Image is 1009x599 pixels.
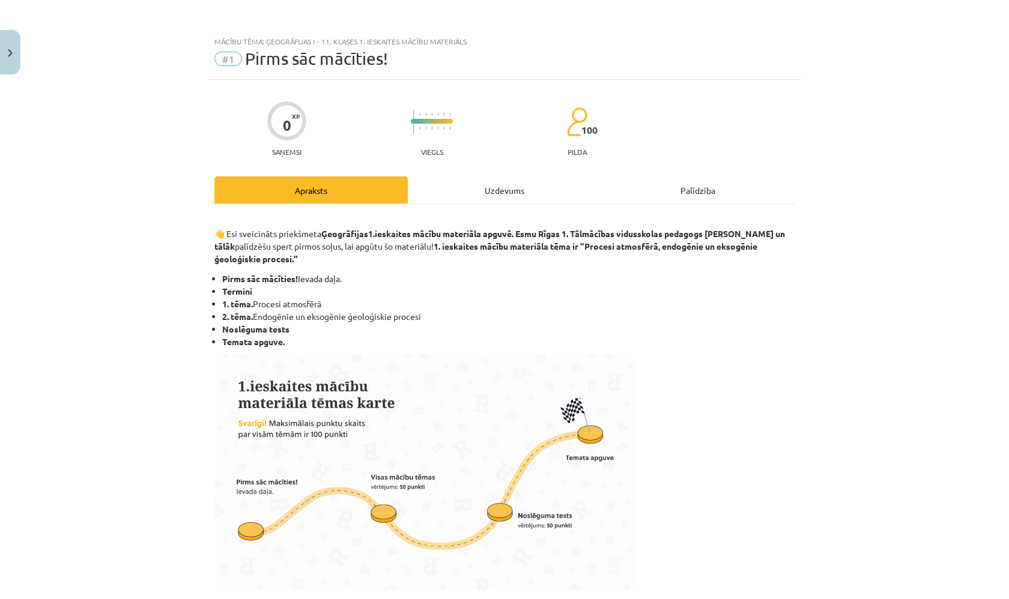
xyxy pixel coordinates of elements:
[413,110,414,133] img: icon-long-line-d9ea69661e0d244f92f715978eff75569469978d946b2353a9bb055b3ed8787d.svg
[449,113,450,116] img: icon-short-line-57e1e144782c952c97e751825c79c345078a6d821885a25fce030b3d8c18986b.svg
[408,176,601,203] div: Uzdevums
[568,148,587,156] p: pilda
[214,52,242,66] span: #1
[222,324,289,334] strong: Noslēguma tests
[283,117,291,134] div: 0
[222,336,285,347] strong: Temata apguve.
[222,298,795,310] li: Procesi atmosfērā
[443,127,444,130] img: icon-short-line-57e1e144782c952c97e751825c79c345078a6d821885a25fce030b3d8c18986b.svg
[601,176,795,203] div: Palīdzība
[222,273,298,284] strong: Pirms sāc mācīties!
[222,298,253,309] strong: 1. tēma.
[449,127,450,130] img: icon-short-line-57e1e144782c952c97e751825c79c345078a6d821885a25fce030b3d8c18986b.svg
[214,176,408,203] div: Apraksts
[214,37,795,46] div: Mācību tēma: Ģeogrāfijas i - 11. klases 1. ieskaites mācību materiāls
[214,215,795,265] p: 👋 Esi sveicināts priekšmeta palīdzēšu spert pirmos soļus, lai apgūtu šo materiālu!
[419,127,420,130] img: icon-short-line-57e1e144782c952c97e751825c79c345078a6d821885a25fce030b3d8c18986b.svg
[267,148,306,156] p: Saņemsi
[214,228,785,251] strong: 1.ieskaites mācību materiāla apguvē. Esmu Rīgas 1. Tālmācības vidusskolas pedagogs [PERSON_NAME] ...
[581,125,598,136] span: 100
[437,113,438,116] img: icon-short-line-57e1e144782c952c97e751825c79c345078a6d821885a25fce030b3d8c18986b.svg
[292,113,300,119] span: XP
[431,113,432,116] img: icon-short-line-57e1e144782c952c97e751825c79c345078a6d821885a25fce030b3d8c18986b.svg
[419,113,420,116] img: icon-short-line-57e1e144782c952c97e751825c79c345078a6d821885a25fce030b3d8c18986b.svg
[425,113,426,116] img: icon-short-line-57e1e144782c952c97e751825c79c345078a6d821885a25fce030b3d8c18986b.svg
[437,127,438,130] img: icon-short-line-57e1e144782c952c97e751825c79c345078a6d821885a25fce030b3d8c18986b.svg
[222,272,795,285] li: Ievada daļa.
[222,286,252,296] strong: Termini
[8,49,13,57] img: icon-close-lesson-0947bae3869378f0d4975bcd49f059093ad1ed9edebbc8119c70593378902aed.svg
[443,113,444,116] img: icon-short-line-57e1e144782c952c97e751825c79c345078a6d821885a25fce030b3d8c18986b.svg
[321,228,368,239] strong: Ģeogrāfijas
[425,127,426,130] img: icon-short-line-57e1e144782c952c97e751825c79c345078a6d821885a25fce030b3d8c18986b.svg
[214,241,757,264] strong: 1. ieskaites mācību materiāla tēma ir "Procesi atmosfērā, endogēnie un eksogēnie ģeoloģiskie proc...
[431,127,432,130] img: icon-short-line-57e1e144782c952c97e751825c79c345078a6d821885a25fce030b3d8c18986b.svg
[245,49,388,68] span: Pirms sāc mācīties!
[222,311,253,322] strong: 2. tēma.
[222,310,795,323] li: Endogēnie un eksogēnie ģeoloģiskie procesi
[421,148,443,156] p: Viegls
[566,107,587,137] img: students-c634bb4e5e11cddfef0936a35e636f08e4e9abd3cc4e673bd6f9a4125e45ecb1.svg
